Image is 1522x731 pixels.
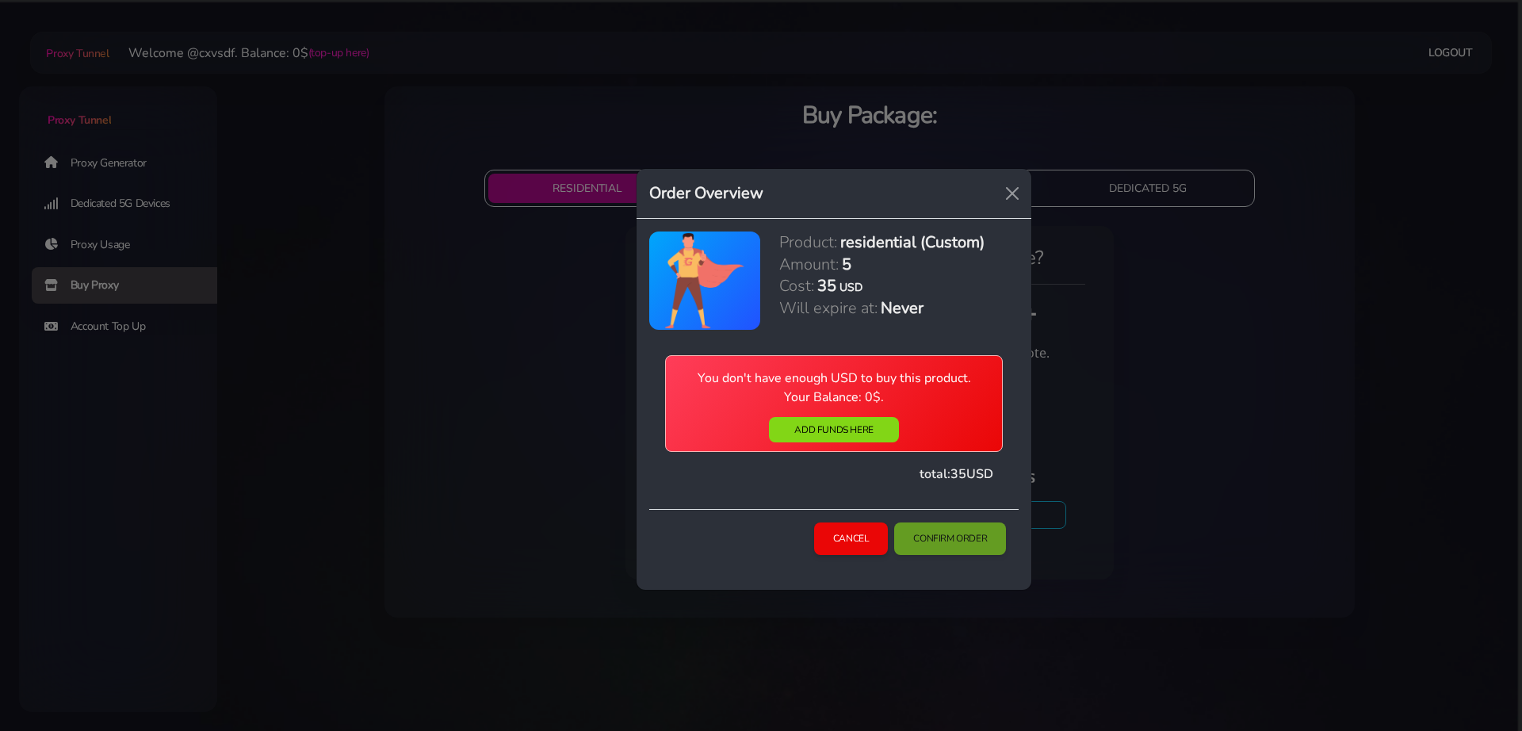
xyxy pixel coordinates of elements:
[769,417,898,442] a: ADD FUNDS HERE
[840,232,985,253] h5: residential (Custom)
[1445,654,1502,711] iframe: Webchat Widget
[669,369,999,407] div: You don't have enough USD to buy this product. Your Balance: 0$.
[950,465,966,483] span: 35
[779,232,837,253] h5: Product:
[920,465,993,483] span: total: USD
[779,275,814,297] h5: Cost:
[779,254,839,275] h5: Amount:
[881,297,924,319] h5: Never
[1000,181,1025,206] button: Close
[839,280,862,295] h6: USD
[817,275,836,297] h5: 35
[814,522,889,555] button: Cancel
[649,182,763,205] h5: Order Overview
[842,254,851,275] h5: 5
[779,297,878,319] h5: Will expire at:
[663,232,746,330] img: antenna.png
